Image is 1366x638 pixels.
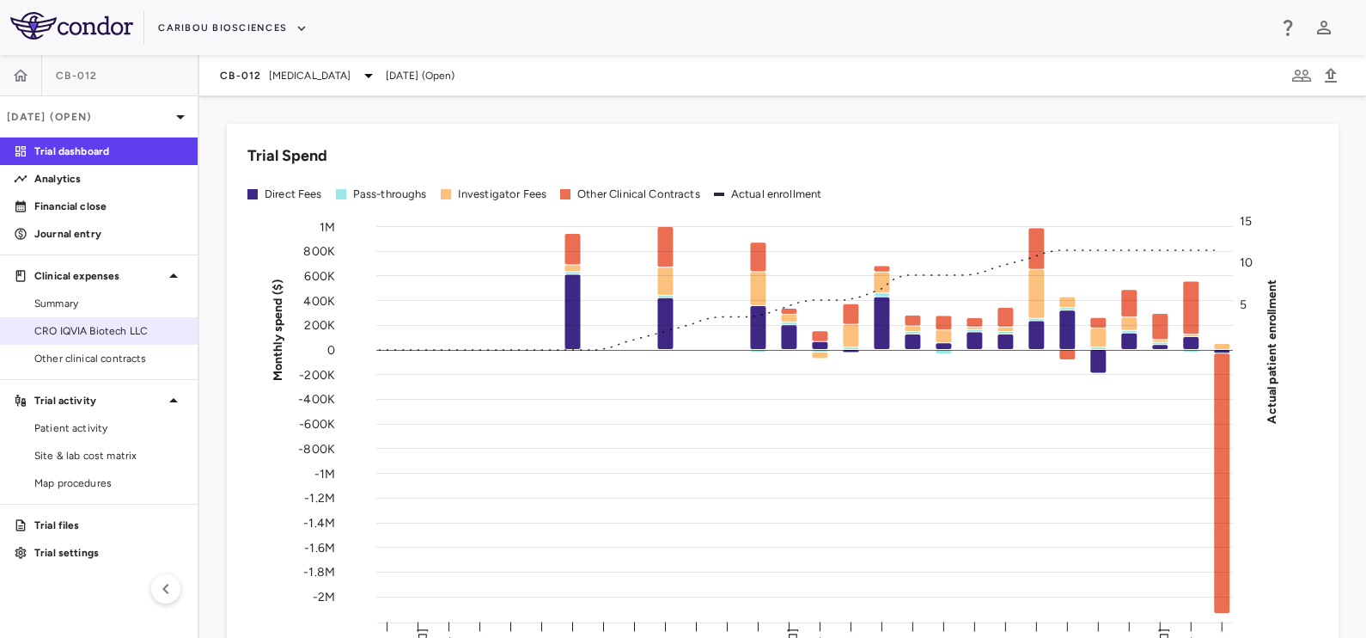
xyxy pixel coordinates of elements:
div: Investigator Fees [458,187,547,202]
tspan: 200K [304,318,335,333]
p: Clinical expenses [34,268,163,284]
span: [DATE] (Open) [386,68,455,83]
tspan: -800K [298,441,335,456]
tspan: -1.6M [304,540,335,555]
tspan: 0 [327,343,335,358]
tspan: 800K [303,244,335,259]
button: Caribou Biosciences [158,15,308,42]
span: Other clinical contracts [34,351,184,366]
tspan: Actual patient enrollment [1265,279,1279,423]
span: Map procedures [34,475,184,491]
tspan: 10 [1240,255,1253,270]
tspan: 1M [320,219,335,234]
span: Summary [34,296,184,311]
p: Trial files [34,518,184,533]
tspan: -1.8M [303,565,335,580]
p: Journal entry [34,226,184,242]
tspan: 400K [303,293,335,308]
tspan: -1M [314,466,335,481]
p: Trial settings [34,545,184,561]
p: Trial activity [34,393,163,408]
h6: Trial Spend [247,144,327,168]
div: Other Clinical Contracts [577,187,700,202]
tspan: -600K [299,417,335,432]
tspan: Monthly spend ($) [271,279,285,381]
span: Site & lab cost matrix [34,448,184,463]
img: logo-full-BYUhSk78.svg [10,12,133,40]
tspan: -400K [298,392,335,407]
p: Financial close [34,199,184,214]
div: Actual enrollment [731,187,822,202]
div: Pass-throughs [353,187,427,202]
p: Trial dashboard [34,144,184,159]
tspan: 600K [304,268,335,283]
span: CB-012 [220,69,262,83]
tspan: -1.4M [303,515,335,530]
span: CRO IQVIA Biotech LLC [34,323,184,339]
tspan: 15 [1240,214,1252,229]
span: CB-012 [56,69,98,83]
div: Direct Fees [265,187,322,202]
p: Analytics [34,171,184,187]
span: [MEDICAL_DATA] [269,68,351,83]
tspan: -2M [313,590,335,604]
tspan: -1.2M [304,491,335,506]
tspan: -200K [299,367,335,382]
p: [DATE] (Open) [7,109,170,125]
tspan: 5 [1240,297,1247,311]
span: Patient activity [34,420,184,436]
